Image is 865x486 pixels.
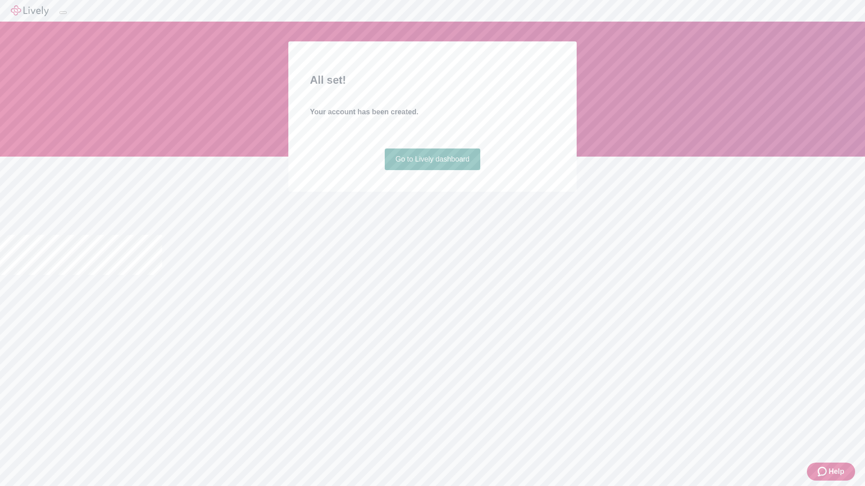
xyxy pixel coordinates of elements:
[310,72,555,88] h2: All set!
[11,5,49,16] img: Lively
[818,466,829,477] svg: Zendesk support icon
[59,11,67,14] button: Log out
[807,463,855,481] button: Zendesk support iconHelp
[385,148,481,170] a: Go to Lively dashboard
[310,107,555,117] h4: Your account has been created.
[829,466,844,477] span: Help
